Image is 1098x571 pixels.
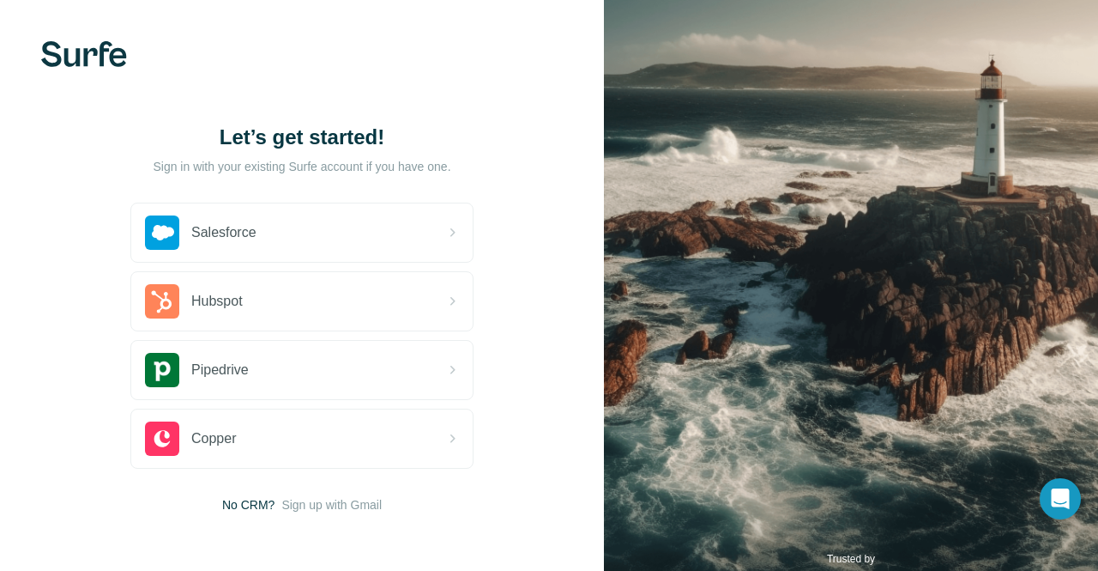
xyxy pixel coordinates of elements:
[191,360,249,380] span: Pipedrive
[145,422,179,456] img: copper's logo
[145,284,179,319] img: hubspot's logo
[145,353,179,387] img: pipedrive's logo
[1040,478,1081,519] div: Open Intercom Messenger
[281,496,382,513] button: Sign up with Gmail
[41,41,127,67] img: Surfe's logo
[222,496,274,513] span: No CRM?
[827,551,875,567] p: Trusted by
[153,158,450,175] p: Sign in with your existing Surfe account if you have one.
[191,222,256,243] span: Salesforce
[191,428,236,449] span: Copper
[145,216,179,250] img: salesforce's logo
[130,124,474,151] h1: Let’s get started!
[191,291,243,312] span: Hubspot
